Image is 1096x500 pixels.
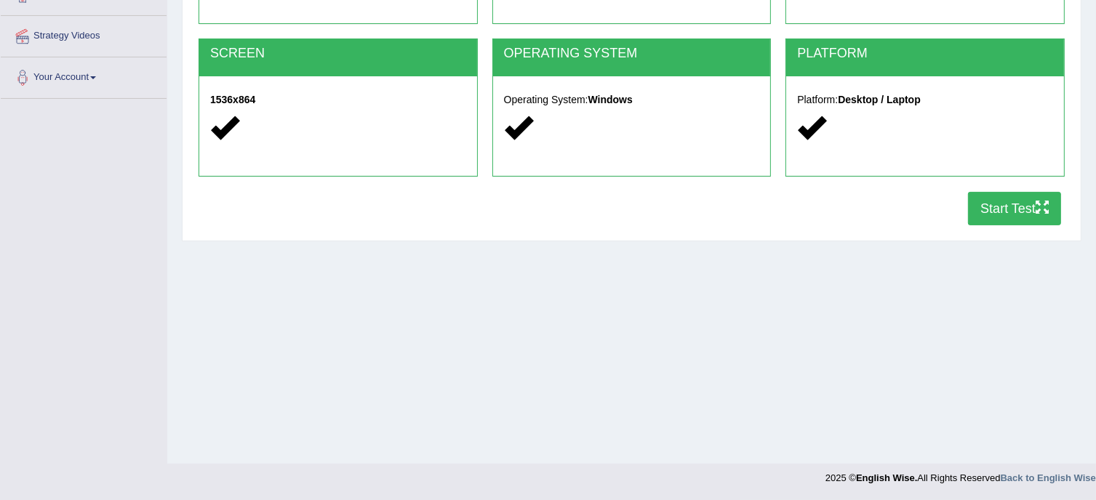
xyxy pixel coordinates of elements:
[797,94,1053,105] h5: Platform:
[504,47,760,61] h2: OPERATING SYSTEM
[968,192,1061,225] button: Start Test
[210,47,466,61] h2: SCREEN
[210,94,255,105] strong: 1536x864
[1001,472,1096,483] a: Back to English Wise
[856,472,917,483] strong: English Wise.
[1,57,167,94] a: Your Account
[588,94,633,105] strong: Windows
[504,94,760,105] h5: Operating System:
[838,94,921,105] strong: Desktop / Laptop
[825,464,1096,485] div: 2025 © All Rights Reserved
[797,47,1053,61] h2: PLATFORM
[1,16,167,52] a: Strategy Videos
